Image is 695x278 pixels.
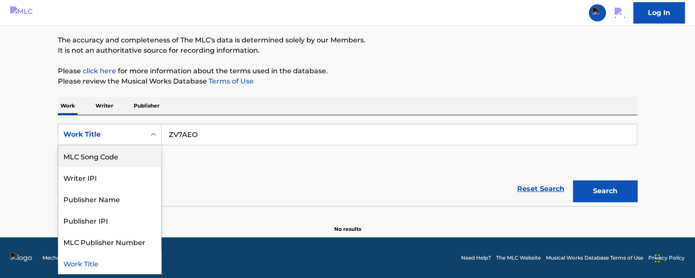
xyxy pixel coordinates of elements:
[589,4,606,21] a: Public Search
[83,67,116,75] a: click here
[546,254,643,262] a: Musical Works Database Terms of Use
[58,188,161,209] div: Publisher Name
[334,215,361,233] p: No results
[58,252,161,274] div: Work Title
[131,97,162,115] p: Publisher
[648,254,685,262] a: Privacy Policy
[63,129,141,140] div: Work Title
[614,8,625,18] img: help
[611,4,628,21] div: Help
[58,124,637,206] form: Search Form
[592,8,602,18] img: search
[58,35,637,45] p: The accuracy and completeness of The MLC's data is determined solely by our Members.
[58,45,637,56] p: It is not an authoritative source for recording information.
[573,180,637,202] button: Search
[207,77,254,85] a: Terms of Use
[496,254,541,262] a: The MLC Website
[655,245,660,271] div: Drag
[58,231,161,252] div: MLC Publisher Number
[633,2,685,24] a: Log In
[58,209,161,231] div: Publisher IPI
[58,76,637,87] p: Please review the Musical Works Database
[58,167,161,188] div: Writer IPI
[93,97,116,115] p: Writer
[10,253,32,263] img: logo
[58,145,161,167] div: MLC Song Code
[58,97,78,115] p: Work
[58,66,637,76] p: Please for more information about the terms used in the database.
[652,237,695,278] iframe: Chat Widget
[10,6,43,19] img: MLC Logo
[42,254,142,262] span: Mechanical Licensing Collective © 2025
[513,179,569,198] a: Reset Search
[461,254,491,262] a: Need Help?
